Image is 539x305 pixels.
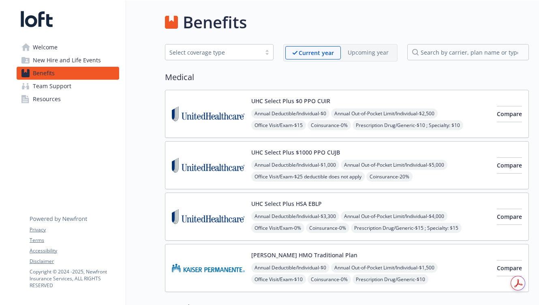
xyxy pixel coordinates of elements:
[251,108,329,119] span: Annual Deductible/Individual - $0
[497,213,522,220] span: Compare
[497,106,522,122] button: Compare
[33,54,101,67] span: New Hire and Life Events
[308,274,351,284] span: Coinsurance - 0%
[341,160,447,170] span: Annual Out-of-Pocket Limit/Individual - $5,000
[251,172,365,182] span: Office Visit/Exam - $25 deductible does not apply
[33,67,55,80] span: Benefits
[17,41,119,54] a: Welcome
[497,161,522,169] span: Compare
[251,251,357,259] button: [PERSON_NAME] HMO Traditional Plan
[251,199,322,208] button: UHC Select Plus HSA EBLP
[251,211,339,221] span: Annual Deductible/Individual - $3,300
[30,268,119,289] p: Copyright © 2024 - 2025 , Newfront Insurance Services, ALL RIGHTS RESERVED
[331,108,438,119] span: Annual Out-of-Pocket Limit/Individual - $2,500
[251,223,304,233] span: Office Visit/Exam - 0%
[299,49,334,57] p: Current year
[497,157,522,174] button: Compare
[172,148,245,182] img: United Healthcare Insurance Company carrier logo
[183,10,247,34] h1: Benefits
[251,120,306,130] span: Office Visit/Exam - $15
[33,93,61,106] span: Resources
[33,80,71,93] span: Team Support
[172,251,245,285] img: Kaiser Permanente Insurance Company carrier logo
[306,223,349,233] span: Coinsurance - 0%
[308,120,351,130] span: Coinsurance - 0%
[17,93,119,106] a: Resources
[351,223,462,233] span: Prescription Drug/Generic - $15 ; Specialty: $15
[172,97,245,131] img: United Healthcare Insurance Company carrier logo
[497,260,522,276] button: Compare
[366,172,413,182] span: Coinsurance - 20%
[30,226,119,233] a: Privacy
[348,48,389,57] p: Upcoming year
[169,48,257,57] div: Select coverage type
[251,97,330,105] button: UHC Select Plus $0 PPO CUIR
[33,41,58,54] span: Welcome
[251,160,339,170] span: Annual Deductible/Individual - $1,000
[251,274,306,284] span: Office Visit/Exam - $10
[331,263,438,273] span: Annual Out-of-Pocket Limit/Individual - $1,500
[341,211,447,221] span: Annual Out-of-Pocket Limit/Individual - $4,000
[251,148,340,157] button: UHC Select Plus $1000 PPO CUJB
[341,46,396,59] span: Upcoming year
[30,237,119,244] a: Terms
[30,258,119,265] a: Disclaimer
[497,264,522,272] span: Compare
[172,199,245,234] img: United Healthcare Insurance Company carrier logo
[497,110,522,118] span: Compare
[17,67,119,80] a: Benefits
[17,54,119,67] a: New Hire and Life Events
[353,120,463,130] span: Prescription Drug/Generic - $10 ; Specialty: $10
[165,71,529,83] h2: Medical
[17,80,119,93] a: Team Support
[497,209,522,225] button: Compare
[30,247,119,254] a: Accessibility
[251,263,329,273] span: Annual Deductible/Individual - $0
[407,44,529,60] input: search by carrier, plan name or type
[353,274,428,284] span: Prescription Drug/Generic - $10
